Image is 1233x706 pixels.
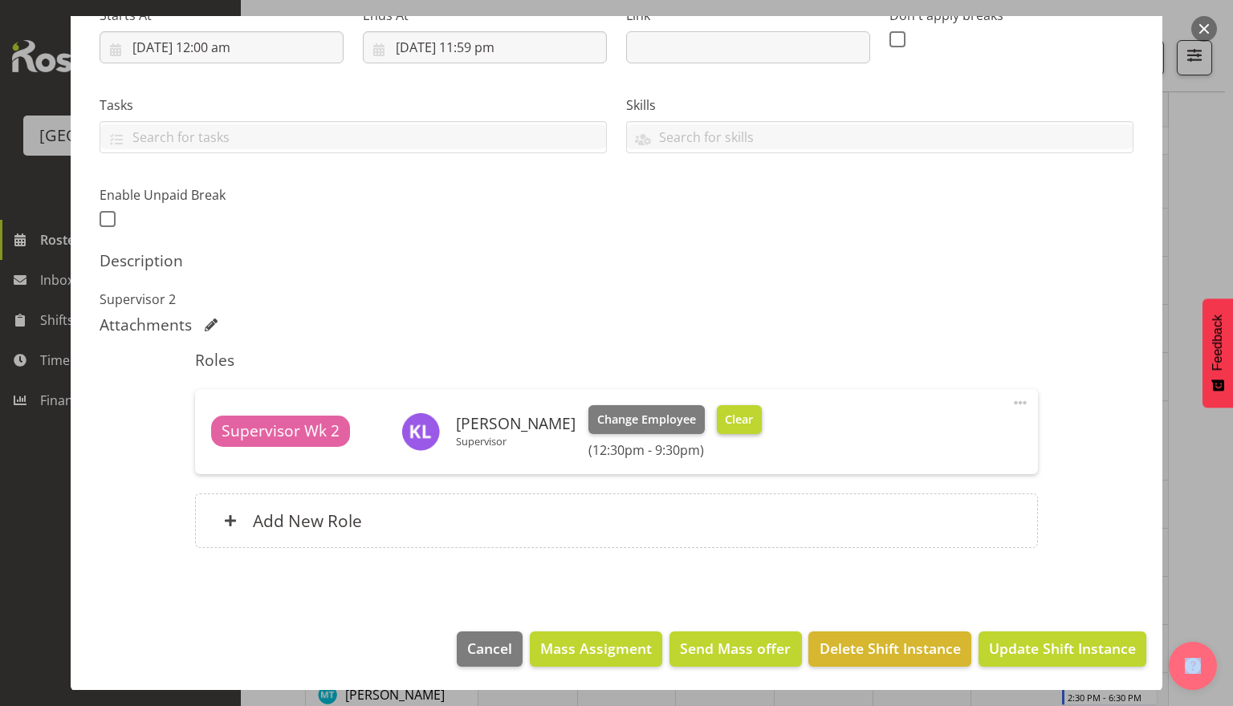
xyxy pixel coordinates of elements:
span: Change Employee [597,411,696,428]
input: Search for skills [627,124,1133,149]
h5: Roles [195,351,1037,370]
input: Click to select... [100,31,344,63]
h5: Attachments [100,315,192,335]
button: Update Shift Instance [979,631,1146,667]
button: Change Employee [588,405,705,434]
label: Enable Unpaid Break [100,185,344,205]
input: Click to select... [363,31,607,63]
button: Feedback - Show survey [1202,298,1233,408]
button: Cancel [457,631,523,667]
h5: Description [100,251,1133,270]
h6: (12:30pm - 9:30pm) [588,442,762,458]
h6: Add New Role [253,510,362,531]
span: Supervisor Wk 2 [222,420,340,443]
button: Delete Shift Instance [808,631,971,667]
button: Mass Assigment [530,631,662,667]
span: Feedback [1211,314,1225,371]
label: Tasks [100,95,607,115]
button: Clear [717,405,763,434]
span: Send Mass offer [680,638,791,659]
span: Update Shift Instance [989,638,1136,659]
h6: [PERSON_NAME] [456,415,576,432]
span: Cancel [467,638,512,659]
p: Supervisor [456,435,576,448]
span: Mass Assigment [540,638,652,659]
button: Send Mass offer [669,631,801,667]
span: Delete Shift Instance [820,638,961,659]
img: help-xxl-2.png [1185,658,1201,674]
p: Supervisor 2 [100,290,1133,309]
input: Search for tasks [100,124,606,149]
img: kate-lawless540.jpg [401,412,440,451]
span: Clear [725,411,753,428]
label: Skills [626,95,1133,115]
